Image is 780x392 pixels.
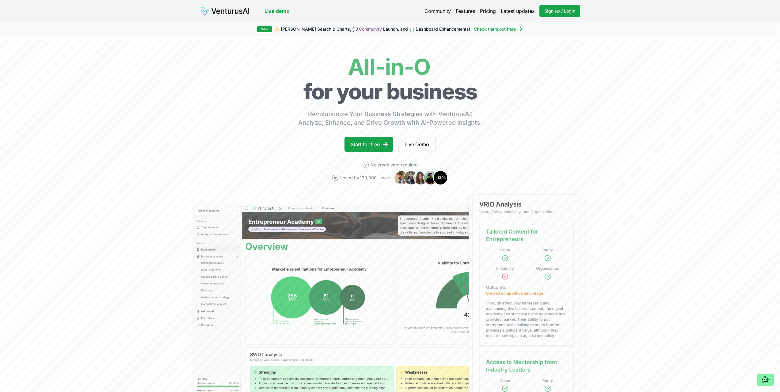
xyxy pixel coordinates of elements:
a: Start for free [344,137,393,152]
img: Avatar 1 [394,170,409,185]
div: New [257,26,272,32]
span: ✨ [PERSON_NAME] Search & Charts, 💬 Launch, and 📊 Dashboard Enhancements! [274,26,470,32]
img: logo [200,6,250,16]
a: Check them out here [474,26,523,32]
a: Pricing [480,7,496,15]
a: Live demo [264,7,290,15]
a: Community [359,26,382,32]
a: Community [424,7,451,15]
a: Live Demo [398,137,436,152]
span: Sign up / Login [544,8,575,14]
img: Avatar 4 [423,170,438,185]
a: Latest updates [501,7,535,15]
img: Avatar 3 [413,170,428,185]
a: Features [456,7,475,15]
img: Avatar 2 [404,170,418,185]
a: Sign up / Login [539,5,580,17]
